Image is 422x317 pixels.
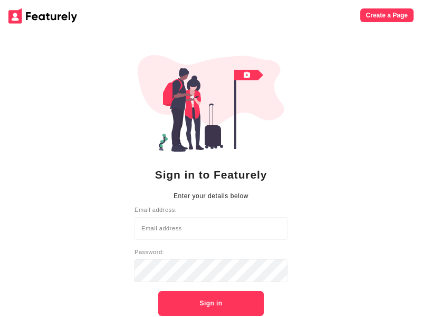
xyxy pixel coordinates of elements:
h1: Sign in to Featurely [130,164,292,185]
h5: Email address: [135,207,287,213]
h5: Password: [135,249,287,255]
button: Create a Page [360,8,414,22]
input: Email address [135,217,287,240]
h1: Enter your details below [130,190,292,202]
button: Sign in [158,291,264,316]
